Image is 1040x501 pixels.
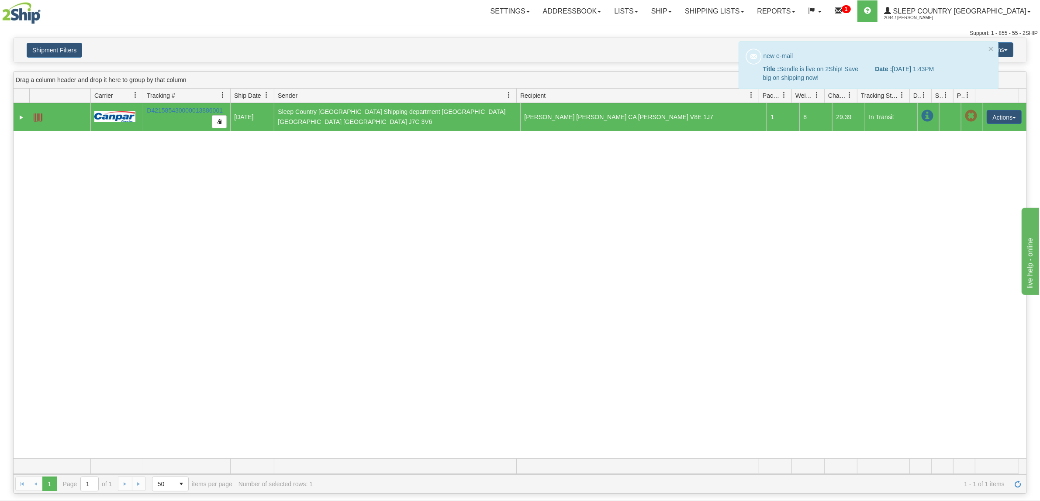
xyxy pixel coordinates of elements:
span: 2044 / [PERSON_NAME] [884,14,950,22]
a: Carrier filter column settings [128,88,143,103]
span: Shipment Issues [935,91,943,100]
a: Refresh [1011,477,1025,491]
div: live help - online [7,5,81,16]
span: Weight [795,91,814,100]
span: Page 1 [42,477,56,491]
a: Recipient filter column settings [744,88,759,103]
a: Addressbook [536,0,608,22]
a: Weight filter column settings [809,88,824,103]
span: Tracking # [147,91,175,100]
a: Delivery Status filter column settings [916,88,931,103]
span: Charge [828,91,847,100]
div: Number of selected rows: 1 [238,480,313,487]
td: 1 [767,103,799,131]
a: Shipping lists [678,0,750,22]
button: Copy to clipboard [212,115,227,128]
a: D421585430000013886001 [147,107,223,114]
iframe: chat widget [1020,206,1039,295]
a: Ship Date filter column settings [259,88,274,103]
a: Tracking # filter column settings [215,88,230,103]
span: Carrier [94,91,113,100]
input: Page 1 [81,477,98,491]
td: [DATE] [230,103,274,131]
span: Delivery Status [913,91,921,100]
span: Ship Date [234,91,261,100]
a: Sleep Country [GEOGRAPHIC_DATA] 2044 / [PERSON_NAME] [878,0,1037,22]
span: select [174,477,188,491]
span: Recipient [520,91,546,100]
a: Packages filter column settings [777,88,791,103]
img: logo2044.jpg [2,2,41,24]
span: 1 - 1 of 1 items [319,480,1005,487]
a: Expand [17,113,26,122]
button: Actions [987,110,1022,124]
a: Lists [608,0,644,22]
span: Pickup Status [957,91,964,100]
a: 1 [828,0,857,22]
td: In Transit [865,103,917,131]
a: Charge filter column settings [842,88,857,103]
span: Pickup Not Assigned [965,110,977,122]
a: Reports [751,0,802,22]
a: Tracking Status filter column settings [895,88,909,103]
a: Settings [484,0,536,22]
td: 8 [799,103,832,131]
a: Shipment Issues filter column settings [938,88,953,103]
td: 29.39 [832,103,865,131]
span: items per page [152,477,232,491]
td: Sleep Country [GEOGRAPHIC_DATA] Shipping department [GEOGRAPHIC_DATA] [GEOGRAPHIC_DATA] [GEOGRAPH... [274,103,520,131]
a: Label [34,110,42,124]
div: Support: 1 - 855 - 55 - 2SHIP [2,30,1038,37]
span: Page sizes drop down [152,477,189,491]
span: Packages [763,91,781,100]
span: 50 [158,480,169,488]
button: × [988,44,994,53]
a: Pickup Status filter column settings [960,88,975,103]
span: In Transit [921,110,933,122]
span: Page of 1 [63,477,112,491]
span: Tracking Status [861,91,899,100]
sup: 1 [842,5,851,13]
span: Sleep Country [GEOGRAPHIC_DATA] [891,7,1026,15]
button: Shipment Filters [27,43,82,58]
a: Sender filter column settings [501,88,516,103]
td: [PERSON_NAME] [PERSON_NAME] CA [PERSON_NAME] V8E 1J7 [520,103,767,131]
img: 14 - Canpar [94,111,135,122]
div: grid grouping header [14,72,1026,89]
a: Ship [645,0,678,22]
span: Sender [278,91,297,100]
